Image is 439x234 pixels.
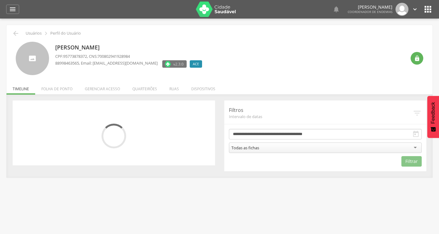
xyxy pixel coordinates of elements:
[12,30,19,37] i: Voltar
[412,3,418,16] a: 
[427,96,439,138] button: Feedback - Mostrar pesquisa
[9,6,16,13] i: 
[423,4,433,14] i: 
[231,145,259,151] div: Todas as fichas
[162,60,187,68] label: Versão do aplicativo
[26,31,42,36] p: Usuários
[97,53,130,59] span: 700802941928984
[55,60,158,66] p: , Email: [EMAIL_ADDRESS][DOMAIN_NAME]
[401,156,422,167] button: Filtrar
[55,44,205,52] p: [PERSON_NAME]
[55,60,79,66] span: 88998463565
[412,130,420,138] i: 
[414,55,420,62] i: 
[185,80,222,95] li: Dispositivos
[333,6,340,13] i: 
[430,102,436,124] span: Feedback
[193,62,199,66] span: ACE
[412,108,422,118] i: 
[126,80,163,95] li: Quarteirões
[173,61,184,67] span: v2.3.0
[63,53,87,59] span: 95773878372
[348,5,392,9] p: [PERSON_NAME]
[348,10,392,14] span: Coordenador de Endemias
[163,80,185,95] li: Ruas
[6,5,19,14] a: 
[333,3,340,16] a: 
[79,80,126,95] li: Gerenciar acesso
[50,31,81,36] p: Perfil do Usuário
[229,107,413,114] p: Filtros
[55,53,205,59] p: CPF: , CNS:
[411,52,423,65] div: Resetar senha
[35,80,79,95] li: Folha de ponto
[412,6,418,13] i: 
[229,114,413,119] span: Intervalo de datas
[43,30,49,37] i: 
